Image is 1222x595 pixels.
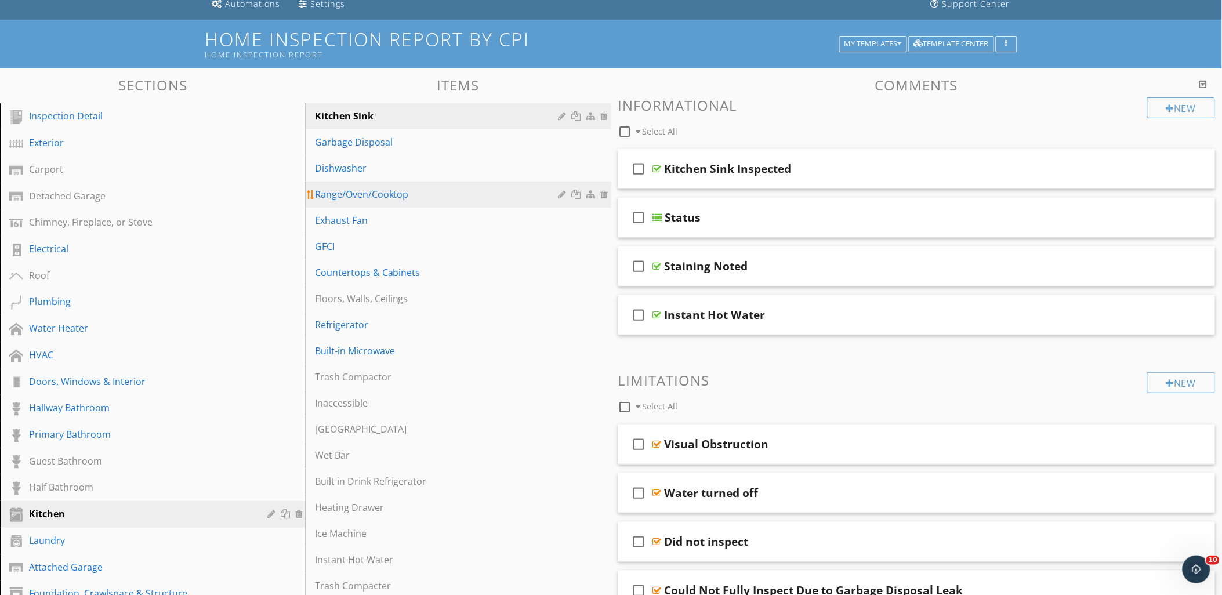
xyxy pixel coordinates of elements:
[618,372,1216,388] h3: Limitations
[643,401,678,412] span: Select All
[315,266,562,280] div: Countertops & Cabinets
[29,189,251,203] div: Detached Garage
[630,252,648,280] i: check_box_outline_blank
[29,269,251,282] div: Roof
[29,507,251,521] div: Kitchen
[630,155,648,183] i: check_box_outline_blank
[205,50,843,59] div: Home Inspection Report
[29,454,251,468] div: Guest Bathroom
[618,77,1216,93] h3: Comments
[1147,97,1215,118] div: New
[630,479,648,507] i: check_box_outline_blank
[29,534,251,547] div: Laundry
[315,474,562,488] div: Built in Drink Refrigerator
[29,109,251,123] div: Inspection Detail
[315,396,562,410] div: Inaccessible
[29,480,251,494] div: Half Bathroom
[29,348,251,362] div: HVAC
[315,213,562,227] div: Exhaust Fan
[315,292,562,306] div: Floors, Walls, Ceilings
[29,215,251,229] div: Chimney, Fireplace, or Stove
[643,126,678,137] span: Select All
[630,430,648,458] i: check_box_outline_blank
[315,187,562,201] div: Range/Oven/Cooktop
[315,370,562,384] div: Trash Compactor
[205,29,1017,59] h1: Home Inspection Report By CPI
[29,321,251,335] div: Water Heater
[665,308,766,322] div: Instant Hot Water
[1206,556,1220,565] span: 10
[315,161,562,175] div: Dishwasher
[909,38,994,48] a: Template Center
[315,318,562,332] div: Refrigerator
[1147,372,1215,393] div: New
[29,375,251,389] div: Doors, Windows & Interior
[839,36,907,52] button: My Templates
[315,553,562,567] div: Instant Hot Water
[630,301,648,329] i: check_box_outline_blank
[315,109,562,123] div: Kitchen Sink
[630,528,648,556] i: check_box_outline_blank
[315,500,562,514] div: Heating Drawer
[665,535,749,549] div: Did not inspect
[306,77,611,93] h3: Items
[29,427,251,441] div: Primary Bathroom
[618,97,1216,113] h3: Informational
[665,211,701,224] div: Status
[909,36,994,52] button: Template Center
[315,344,562,358] div: Built-in Microwave
[1183,556,1210,583] iframe: Intercom live chat
[315,448,562,462] div: Wet Bar
[29,560,251,574] div: Attached Garage
[665,437,769,451] div: Visual Obstruction
[665,259,748,273] div: Staining Noted
[315,240,562,253] div: GFCI
[315,527,562,540] div: Ice Machine
[29,162,251,176] div: Carport
[29,401,251,415] div: Hallway Bathroom
[665,162,792,176] div: Kitchen Sink Inspected
[29,136,251,150] div: Exterior
[844,40,902,48] div: My Templates
[914,40,989,48] div: Template Center
[29,242,251,256] div: Electrical
[665,486,759,500] div: Water turned off
[315,135,562,149] div: Garbage Disposal
[315,579,562,593] div: Trash Compacter
[29,295,251,309] div: Plumbing
[630,204,648,231] i: check_box_outline_blank
[315,422,562,436] div: [GEOGRAPHIC_DATA]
